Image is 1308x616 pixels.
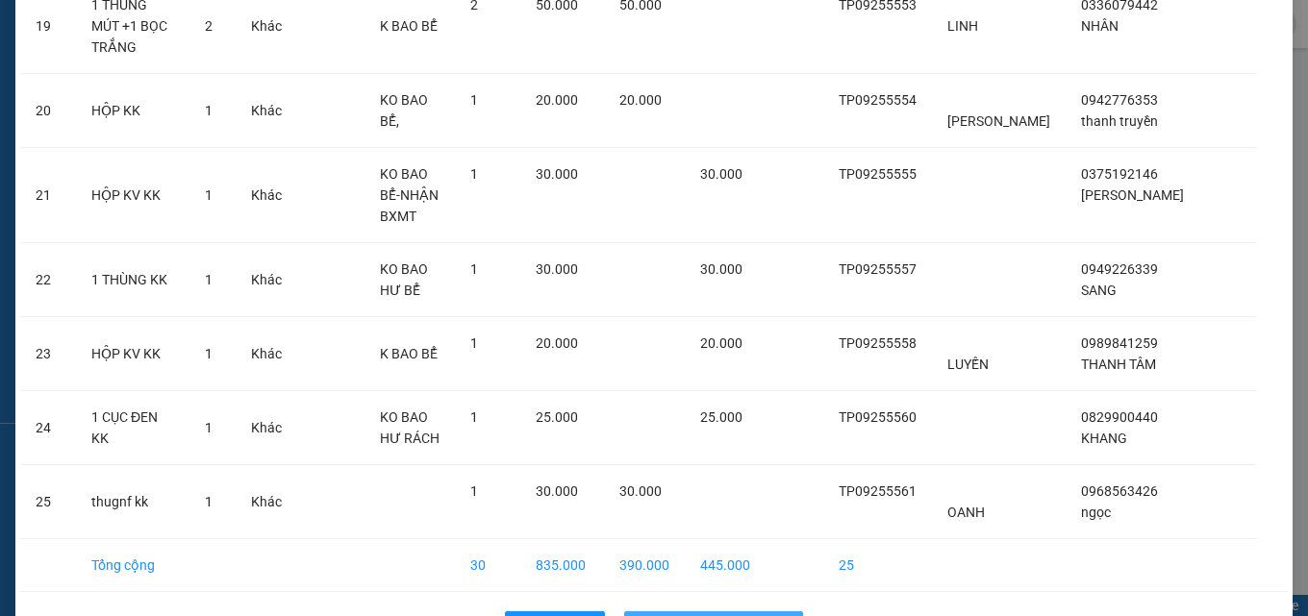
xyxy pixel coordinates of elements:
td: Tổng cộng [76,539,189,592]
span: 30.000 [536,483,578,499]
span: 0968563426 [1081,483,1158,499]
span: THANH TÂM [1081,357,1156,372]
td: 20 [20,74,76,148]
td: thugnf kk [76,465,189,539]
span: NHÂN [1081,18,1119,34]
span: 25.000 [700,409,742,425]
span: KO BAO BỂ-NHẬN BXMT [380,166,439,224]
span: thanh truyền [1081,113,1158,129]
td: HỘP KV KK [76,317,189,391]
span: 0375192146 [1081,166,1158,182]
td: Khác [236,465,297,539]
span: 0949226339 [1081,261,1158,277]
span: 0989841259 [1081,335,1158,351]
td: 25 [20,465,76,539]
span: 1 [470,166,478,182]
span: [PERSON_NAME] [1081,187,1184,203]
span: 2 [205,18,213,34]
span: KHANG [1081,431,1127,446]
span: TP09255555 [839,166,917,182]
td: Khác [236,391,297,465]
td: 445.000 [685,539,766,592]
span: TP09255561 [839,483,917,499]
span: 25.000 [536,409,578,425]
span: 1 [470,409,478,425]
span: LINH [947,18,978,34]
span: LUYẾN [947,357,989,372]
td: 835.000 [520,539,604,592]
span: KO BAO HƯ BỂ [380,261,428,298]
td: 25 [823,539,932,592]
span: K BAO BỂ [380,18,438,34]
td: 24 [20,391,76,465]
span: 30.000 [700,261,742,277]
span: 1 [205,103,213,118]
span: TP09255558 [839,335,917,351]
span: 20.000 [700,335,742,351]
td: 30 [455,539,520,592]
td: Khác [236,74,297,148]
span: 1 [470,92,478,108]
span: ngọc [1081,505,1111,520]
span: 0829900440 [1081,409,1158,425]
td: Khác [236,317,297,391]
td: 1 CỤC ĐEN KK [76,391,189,465]
td: 22 [20,243,76,317]
span: 30.000 [536,166,578,182]
span: 1 [205,187,213,203]
span: 20.000 [536,335,578,351]
span: TP09255554 [839,92,917,108]
span: 1 [470,483,478,499]
span: 1 [205,272,213,287]
span: KO BAO BỂ, [380,92,428,129]
span: KO BAO HƯ RÁCH [380,409,440,446]
span: 30.000 [700,166,742,182]
span: 30.000 [619,483,662,499]
span: K BAO BỂ [380,346,438,361]
span: 30.000 [536,261,578,277]
span: 1 [205,494,213,509]
td: Khác [236,243,297,317]
span: OANH [947,505,985,520]
span: [PERSON_NAME] [947,113,1050,129]
span: 1 [205,346,213,361]
span: 1 [470,261,478,277]
td: 21 [20,148,76,243]
span: 1 [205,420,213,435]
td: 390.000 [604,539,685,592]
span: SANG [1081,283,1117,298]
td: 1 THÙNG KK [76,243,189,317]
td: Khác [236,148,297,243]
span: 0942776353 [1081,92,1158,108]
span: TP09255560 [839,409,917,425]
span: TP09255557 [839,261,917,277]
td: 23 [20,317,76,391]
span: 1 [470,335,478,351]
td: HỘP KV KK [76,148,189,243]
span: 20.000 [536,92,578,108]
span: 20.000 [619,92,662,108]
td: HỘP KK [76,74,189,148]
